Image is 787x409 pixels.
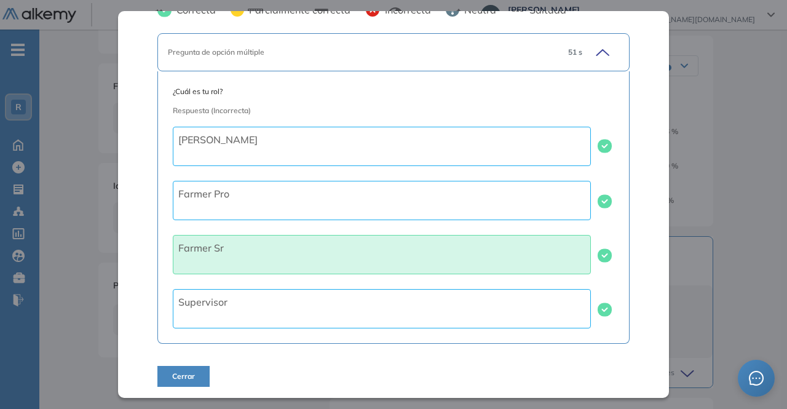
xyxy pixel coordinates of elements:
span: Supervisor [178,296,227,308]
span: Farmer Pro [178,188,229,200]
span: message [748,370,764,386]
span: 51 s [568,47,582,58]
span: ¿Cuál es tu rol? [173,86,614,97]
span: Farmer Sr [178,242,224,254]
span: Respuesta (Incorrecta) [173,106,251,115]
span: Cerrar [172,371,195,382]
div: Pregunta de opción múltiple [168,47,558,58]
button: Cerrar [157,366,210,387]
span: [PERSON_NAME] [178,133,258,146]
